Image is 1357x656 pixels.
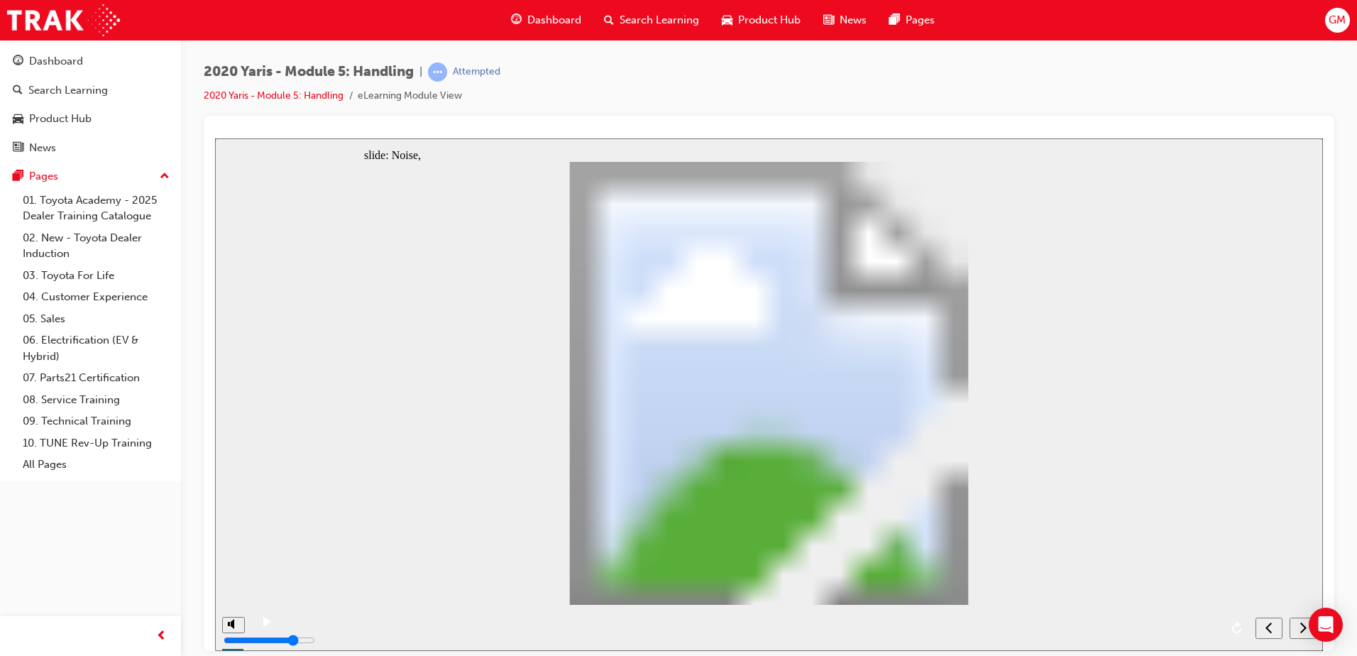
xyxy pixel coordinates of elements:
[906,12,935,28] span: Pages
[29,168,58,185] div: Pages
[7,479,30,495] button: volume
[35,478,60,502] button: play/pause
[500,6,593,35] a: guage-iconDashboard
[17,389,175,411] a: 08. Service Training
[13,84,23,97] span: search-icon
[453,65,500,79] div: Attempted
[1012,479,1033,501] button: replay
[6,163,175,190] button: Pages
[29,111,92,127] div: Product Hub
[17,286,175,308] a: 04. Customer Experience
[889,11,900,29] span: pages-icon
[738,12,801,28] span: Product Hub
[878,6,946,35] a: pages-iconPages
[6,45,175,163] button: DashboardSearch LearningProduct HubNews
[6,77,175,104] a: Search Learning
[17,454,175,476] a: All Pages
[1325,8,1350,33] button: GM
[593,6,710,35] a: search-iconSearch Learning
[1075,479,1101,501] button: next
[13,142,23,155] span: news-icon
[28,82,108,99] div: Search Learning
[419,64,422,80] span: |
[17,329,175,367] a: 06. Electrification (EV & Hybrid)
[6,135,175,161] a: News
[13,170,23,183] span: pages-icon
[17,227,175,265] a: 02. New - Toyota Dealer Induction
[812,6,878,35] a: news-iconNews
[6,48,175,75] a: Dashboard
[7,4,120,36] img: Trak
[17,190,175,227] a: 01. Toyota Academy - 2025 Dealer Training Catalogue
[156,628,167,645] span: prev-icon
[9,496,100,508] input: volume
[17,410,175,432] a: 09. Technical Training
[17,367,175,389] a: 07. Parts21 Certification
[620,12,699,28] span: Search Learning
[840,12,867,28] span: News
[13,55,23,68] span: guage-icon
[358,88,462,104] li: eLearning Module View
[511,11,522,29] span: guage-icon
[29,140,56,156] div: News
[35,466,1033,513] div: playback controls
[204,89,344,102] a: 2020 Yaris - Module 5: Handling
[6,106,175,132] a: Product Hub
[710,6,812,35] a: car-iconProduct Hub
[17,308,175,330] a: 05. Sales
[29,53,83,70] div: Dashboard
[527,12,581,28] span: Dashboard
[1040,479,1067,501] button: previous
[823,11,834,29] span: news-icon
[1309,608,1343,642] div: Open Intercom Messenger
[17,432,175,454] a: 10. TUNE Rev-Up Training
[1329,12,1346,28] span: GM
[1040,466,1101,513] nav: slide navigation
[204,64,414,80] span: 2020 Yaris - Module 5: Handling
[428,62,447,82] span: learningRecordVerb_ATTEMPT-icon
[7,466,28,513] div: misc controls
[13,113,23,126] span: car-icon
[604,11,614,29] span: search-icon
[722,11,732,29] span: car-icon
[160,168,170,186] span: up-icon
[17,265,175,287] a: 03. Toyota For Life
